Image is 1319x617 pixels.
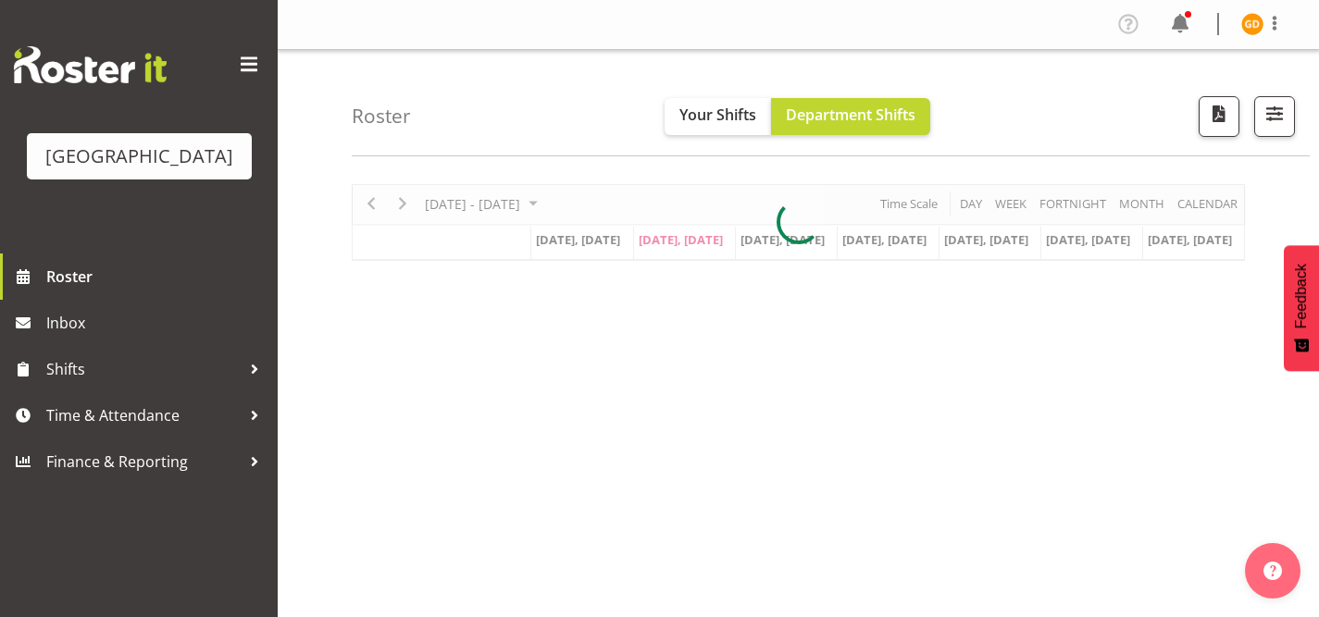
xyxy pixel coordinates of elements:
[1284,245,1319,371] button: Feedback - Show survey
[786,105,915,125] span: Department Shifts
[45,142,233,170] div: [GEOGRAPHIC_DATA]
[46,448,241,475] span: Finance & Reporting
[1241,13,1263,35] img: greer-dawson11572.jpg
[665,98,771,135] button: Your Shifts
[46,355,241,383] span: Shifts
[771,98,930,135] button: Department Shifts
[46,263,268,290] span: Roster
[1293,264,1310,328] span: Feedback
[46,309,268,337] span: Inbox
[46,401,241,429] span: Time & Attendance
[679,105,756,125] span: Your Shifts
[1254,96,1295,137] button: Filter Shifts
[1263,561,1282,580] img: help-xxl-2.png
[14,46,167,83] img: Rosterit website logo
[1199,96,1239,137] button: Download a PDF of the roster according to the set date range.
[352,105,411,127] h4: Roster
